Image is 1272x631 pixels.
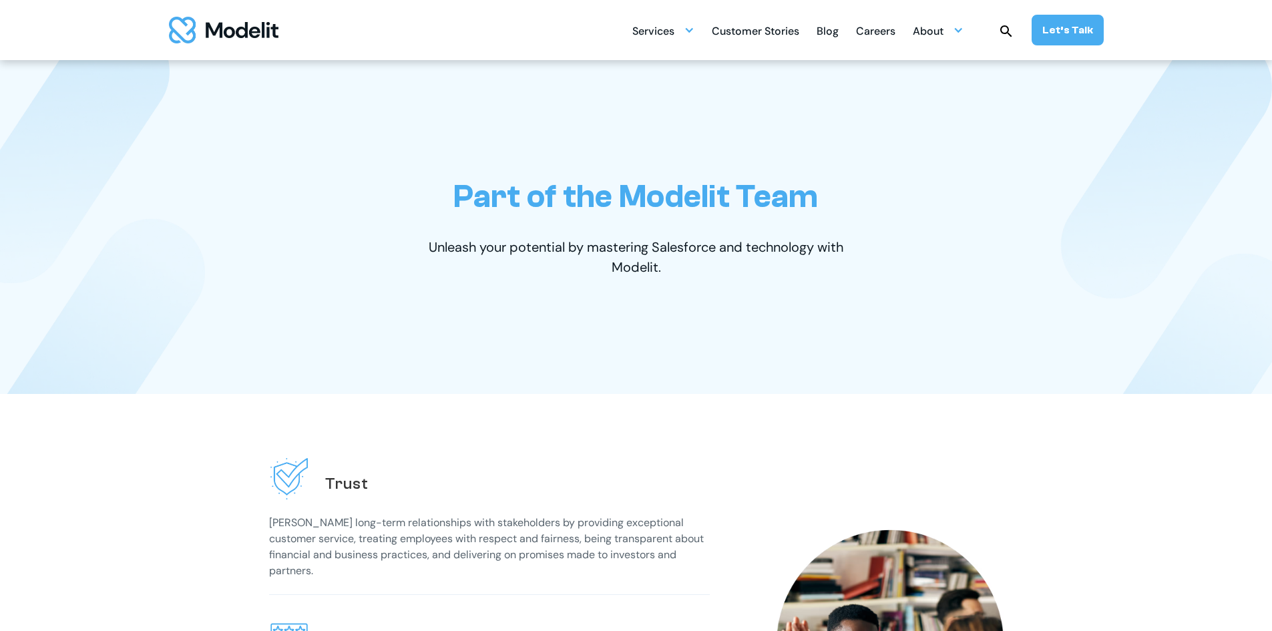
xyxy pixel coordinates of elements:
div: About [913,19,943,45]
img: modelit logo [169,17,278,43]
div: Services [632,17,694,43]
a: Blog [817,17,839,43]
a: Customer Stories [712,17,799,43]
p: Unleash your potential by mastering Salesforce and technology with Modelit. [406,237,867,277]
a: home [169,17,278,43]
a: Let’s Talk [1032,15,1104,45]
h2: Trust [325,473,369,494]
p: [PERSON_NAME] long-term relationships with stakeholders by providing exceptional customer service... [269,515,710,579]
div: Blog [817,19,839,45]
div: About [913,17,964,43]
div: Customer Stories [712,19,799,45]
div: Let’s Talk [1042,23,1093,37]
a: Careers [856,17,895,43]
div: Careers [856,19,895,45]
h1: Part of the Modelit Team [453,178,818,216]
div: Services [632,19,674,45]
